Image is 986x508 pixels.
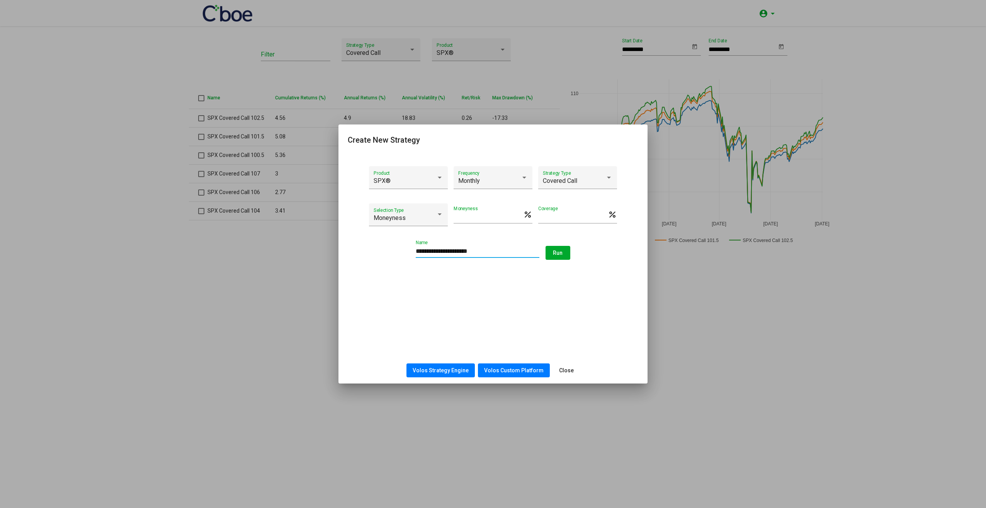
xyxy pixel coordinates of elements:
[553,250,563,256] span: Run
[374,214,406,222] span: Moneyness
[608,210,617,219] mat-icon: percent
[543,177,577,184] span: Covered Call
[484,367,544,373] span: Volos Custom Platform
[413,367,469,373] span: Volos Strategy Engine
[374,177,391,184] span: SPX®
[478,363,550,377] button: Volos Custom Platform
[553,363,580,377] button: Close
[559,367,574,373] span: Close
[546,246,570,260] button: Run
[406,363,475,377] button: Volos Strategy Engine
[458,177,480,184] span: Monthly
[523,210,532,219] mat-icon: percent
[348,134,638,146] h2: Create New Strategy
